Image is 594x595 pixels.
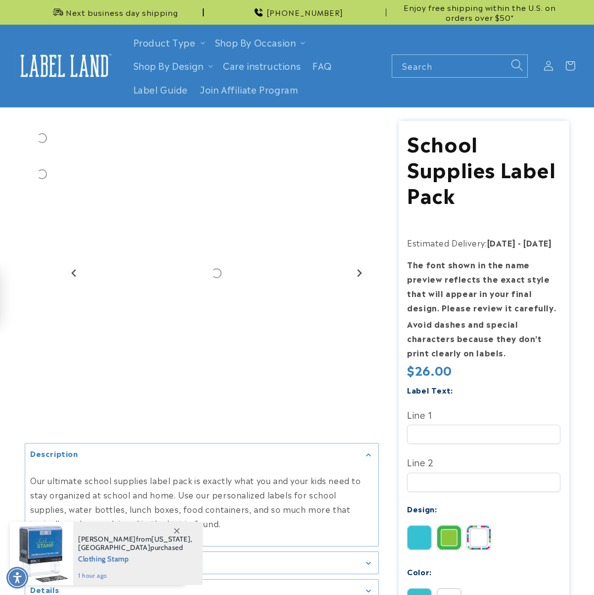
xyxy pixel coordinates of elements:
button: Go to last slide [68,267,81,280]
button: Next slide [352,267,366,280]
summary: Description [25,444,378,466]
span: Enjoy free shipping within the U.S. on orders over $50* [390,2,569,22]
h2: Description [30,448,78,458]
summary: Shop By Design [128,54,217,77]
a: Product Type [134,36,196,49]
strong: [DATE] [487,237,516,248]
span: [PERSON_NAME] [78,535,136,544]
a: Label Land [11,47,118,85]
div: Accessibility Menu [6,567,28,589]
img: Solid [408,526,431,549]
strong: - [518,237,521,248]
summary: Shop By Occasion [209,31,310,54]
a: FAQ [307,54,338,77]
label: Color: [407,566,432,577]
p: Our ultimate school supplies label pack is exactly what you and your kids need to stay organized ... [30,473,373,530]
label: Design: [407,503,437,514]
label: Line 1 [407,406,560,422]
strong: The font shown in the name preview reflects the exact style that will appear in your final design... [407,258,556,313]
span: Next business day shipping [66,7,178,17]
summary: Product Type [128,31,209,54]
span: [GEOGRAPHIC_DATA] [78,543,150,552]
label: Label Text: [407,384,453,396]
strong: [DATE] [523,237,552,248]
p: Estimated Delivery: [407,236,560,250]
a: Label Guide [128,78,194,101]
strong: Avoid dashes and special characters because they don’t print clearly on labels. [407,318,542,358]
span: Label Guide [134,84,188,95]
span: from , purchased [78,535,192,552]
div: Go to slide 1 [25,121,59,155]
div: Go to slide 2 [25,157,59,192]
span: Care instructions [223,60,301,71]
h2: Details [30,585,59,595]
img: Label Land [15,50,114,81]
a: Care instructions [217,54,307,77]
span: $26.00 [407,362,452,378]
span: Shop By Occasion [215,37,296,48]
span: [US_STATE] [151,535,190,544]
img: Stripes [467,526,491,549]
img: Border [437,526,461,549]
span: FAQ [313,60,332,71]
span: Join Affiliate Program [200,84,298,95]
h1: School Supplies Label Pack [407,130,560,207]
button: Search [506,54,528,76]
span: [PHONE_NUMBER] [267,7,343,17]
label: Line 2 [407,454,560,470]
a: Shop By Design [134,59,204,72]
a: Join Affiliate Program [194,78,304,101]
